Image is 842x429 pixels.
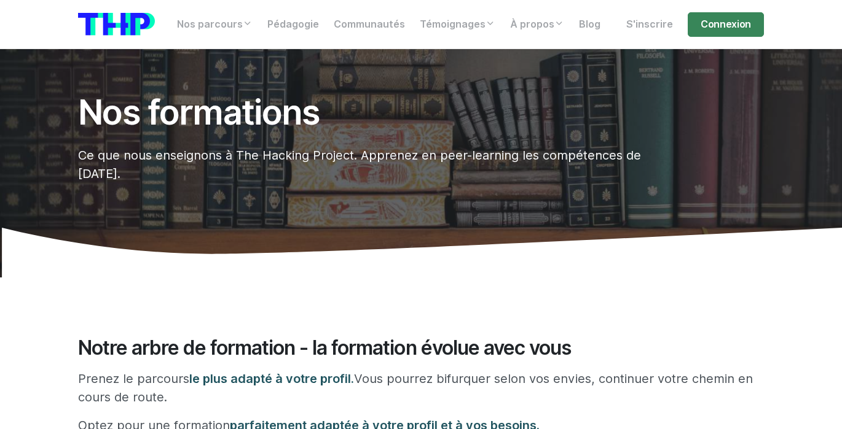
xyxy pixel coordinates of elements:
img: logo [78,13,155,36]
a: À propos [503,12,572,37]
p: Ce que nous enseignons à The Hacking Project. Apprenez en peer-learning les compétences de [DATE]. [78,146,647,183]
a: Témoignages [412,12,503,37]
a: Communautés [326,12,412,37]
span: le plus adapté à votre profil. [189,371,354,386]
h1: Nos formations [78,93,647,131]
a: Nos parcours [170,12,260,37]
a: Pédagogie [260,12,326,37]
a: Blog [572,12,608,37]
a: Connexion [688,12,764,37]
a: S'inscrire [619,12,680,37]
h2: Notre arbre de formation - la formation évolue avec vous [78,336,764,360]
p: Prenez le parcours Vous pourrez bifurquer selon vos envies, continuer votre chemin en cours de ro... [78,369,764,406]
